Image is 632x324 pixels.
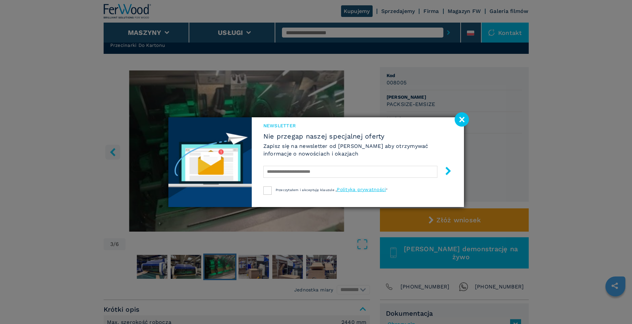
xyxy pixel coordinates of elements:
span: Przeczytałem i akceptuję klauzule „ [276,188,337,192]
span: Nie przegap naszej specjalnej oferty [263,132,452,140]
h6: Zapisz się na newsletter od [PERSON_NAME] aby otrzymywać informacje o nowościach i okazjach [263,142,452,158]
span: Newsletter [263,122,452,129]
a: Polityka prywatności [337,187,386,192]
span: ” [386,188,387,192]
button: submit-button [437,164,452,180]
img: Newsletter image [168,117,252,207]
